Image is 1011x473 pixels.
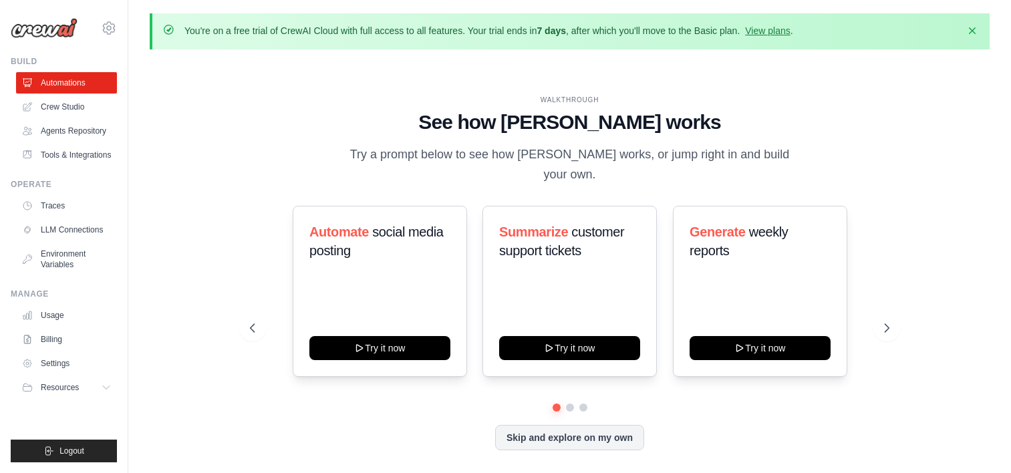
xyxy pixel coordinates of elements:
a: Automations [16,72,117,94]
a: LLM Connections [16,219,117,241]
h1: See how [PERSON_NAME] works [250,110,890,134]
a: Traces [16,195,117,216]
button: Try it now [309,336,450,360]
button: Try it now [690,336,831,360]
p: Try a prompt below to see how [PERSON_NAME] works, or jump right in and build your own. [345,145,795,184]
button: Try it now [499,336,640,360]
a: Tools & Integrations [16,144,117,166]
a: Environment Variables [16,243,117,275]
span: customer support tickets [499,224,624,258]
button: Resources [16,377,117,398]
div: Manage [11,289,117,299]
a: Agents Repository [16,120,117,142]
span: weekly reports [690,224,788,258]
a: Usage [16,305,117,326]
span: Summarize [499,224,568,239]
a: Crew Studio [16,96,117,118]
span: Resources [41,382,79,393]
div: WALKTHROUGH [250,95,890,105]
span: social media posting [309,224,444,258]
span: Logout [59,446,84,456]
button: Logout [11,440,117,462]
a: Settings [16,353,117,374]
button: Skip and explore on my own [495,425,644,450]
p: You're on a free trial of CrewAI Cloud with full access to all features. Your trial ends in , aft... [184,24,793,37]
div: Operate [11,179,117,190]
span: Automate [309,224,369,239]
a: View plans [745,25,790,36]
a: Billing [16,329,117,350]
strong: 7 days [537,25,566,36]
span: Generate [690,224,746,239]
img: Logo [11,18,78,38]
div: Build [11,56,117,67]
